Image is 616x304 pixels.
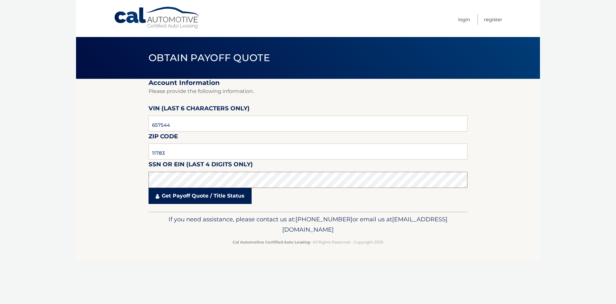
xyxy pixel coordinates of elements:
span: Obtain Payoff Quote [149,52,270,64]
label: VIN (last 6 characters only) [149,104,250,115]
p: If you need assistance, please contact us at: or email us at [153,214,463,235]
a: Register [484,14,502,25]
p: Please provide the following information. [149,87,467,96]
p: - All Rights Reserved - Copyright 2025 [153,239,463,245]
h2: Account Information [149,79,467,87]
a: Login [458,14,470,25]
span: [PHONE_NUMBER] [295,216,352,223]
label: Zip Code [149,132,178,143]
strong: Cal Automotive Certified Auto Leasing [233,240,310,244]
label: SSN or EIN (last 4 digits only) [149,160,253,171]
a: Cal Automotive [114,6,201,29]
a: Get Payoff Quote / Title Status [149,188,252,204]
